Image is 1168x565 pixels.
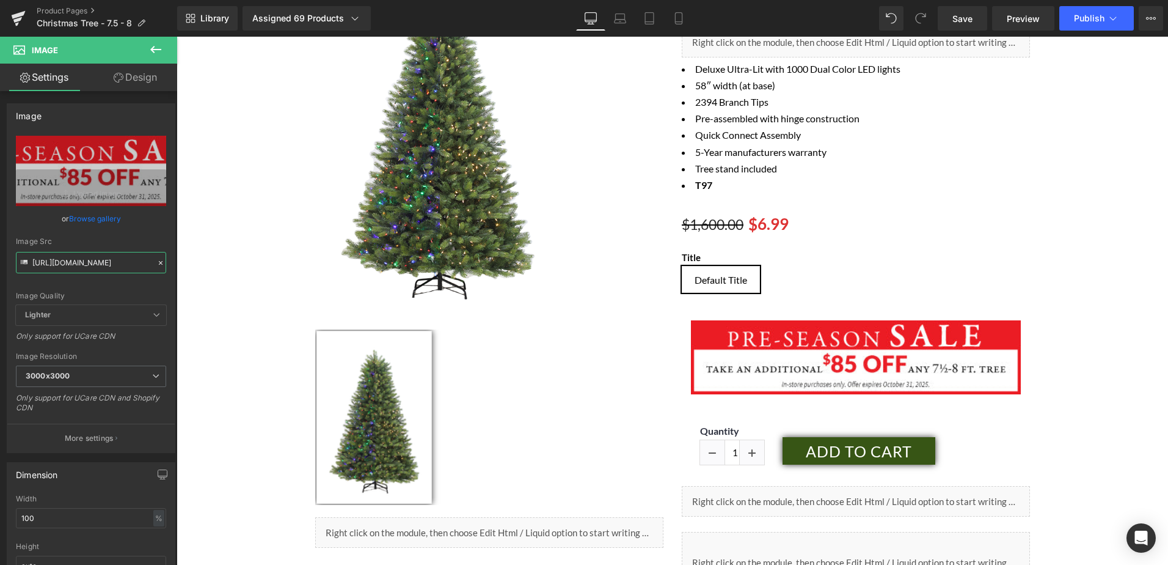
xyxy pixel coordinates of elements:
[91,64,180,91] a: Design
[664,6,693,31] a: Mobile
[16,104,42,121] div: Image
[505,107,724,124] li: 5-Year manufacturers warranty
[200,13,229,24] span: Library
[572,180,612,194] span: $6.99
[505,90,724,106] li: Quick Connect Assembly
[7,424,175,452] button: More settings
[252,12,361,24] div: Assigned 69 Products
[32,45,58,55] span: Image
[65,433,114,444] p: More settings
[16,352,166,361] div: Image Resolution
[606,401,759,428] button: ADD TO CART
[505,40,724,57] li: 58″ width (at base)
[635,6,664,31] a: Tablet
[153,510,164,526] div: %
[16,542,166,551] div: Height
[177,6,238,31] a: New Library
[16,463,58,480] div: Dimension
[16,252,166,273] input: Link
[37,18,132,28] span: Christmas Tree - 7.5 - 8
[1126,523,1156,553] div: Open Intercom Messenger
[879,6,903,31] button: Undo
[505,73,724,90] li: Pre-assembled with hinge construction
[952,12,973,25] span: Save
[25,310,51,319] b: Lighter
[69,208,121,229] a: Browse gallery
[1074,13,1104,23] span: Publish
[16,331,166,349] div: Only support for UCare CDN
[519,142,536,154] strong: T97
[140,294,255,467] img: 7.5' Ultra Lit LED Northford Fir Dual Lit
[16,237,166,246] div: Image Src
[16,393,166,421] div: Only support for UCare CDN and Shopify CDN
[576,6,605,31] a: Desktop
[16,212,166,225] div: or
[1139,6,1163,31] button: More
[505,215,853,229] label: Title
[908,6,933,31] button: Redo
[16,508,166,528] input: auto
[37,6,177,16] a: Product Pages
[605,6,635,31] a: Laptop
[16,495,166,503] div: Width
[629,405,735,424] span: ADD TO CART
[505,179,567,196] span: $1,600.00
[1059,6,1134,31] button: Publish
[518,230,571,256] span: Default Title
[1007,12,1040,25] span: Preview
[505,57,724,73] li: 2394 Branch Tips
[505,24,724,40] li: Deluxe Ultra-Lit with 1000 Dual Color LED lights
[26,371,70,380] b: 3000x3000
[16,292,166,300] div: Image Quality
[505,124,724,140] li: Tree stand included
[992,6,1054,31] a: Preview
